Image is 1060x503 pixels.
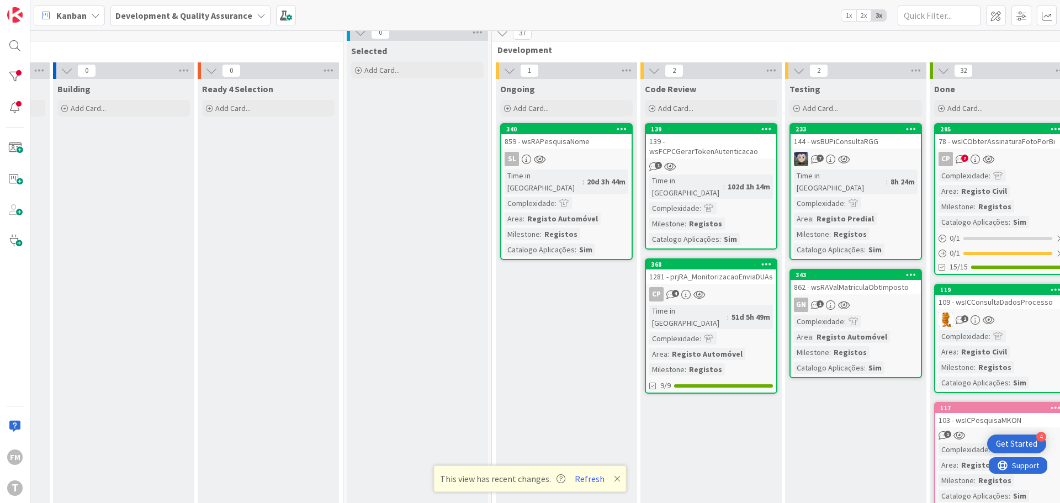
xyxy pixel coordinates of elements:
[939,361,974,373] div: Milestone
[950,247,960,259] span: 0 / 1
[513,103,549,113] span: Add Card...
[989,330,990,342] span: :
[888,176,918,188] div: 8h 24m
[976,200,1014,213] div: Registos
[371,26,390,39] span: 0
[699,202,701,214] span: :
[947,103,983,113] span: Add Card...
[727,311,729,323] span: :
[817,300,824,308] span: 1
[794,243,864,256] div: Catalogo Aplicações
[958,459,1010,471] div: Registo Civil
[1009,490,1010,502] span: :
[505,228,540,240] div: Milestone
[685,218,686,230] span: :
[672,290,679,297] span: 4
[505,213,523,225] div: Area
[501,134,632,149] div: 859 - wsRAPesquisaNome
[524,213,601,225] div: Registo Automóvel
[665,64,683,77] span: 2
[831,346,870,358] div: Registos
[513,27,532,40] span: 37
[989,170,990,182] span: :
[685,363,686,375] span: :
[7,7,23,23] img: Visit kanbanzone.com
[500,123,633,260] a: 340859 - wsRAPesquisaNomeSLTime in [GEOGRAPHIC_DATA]:20d 3h 44mComplexidade:Area:Registo Automóve...
[540,228,542,240] span: :
[791,270,921,280] div: 343
[57,83,91,94] span: Building
[939,346,957,358] div: Area
[939,330,989,342] div: Complexidade
[505,243,575,256] div: Catalogo Aplicações
[686,218,725,230] div: Registos
[939,474,974,486] div: Milestone
[571,472,608,486] button: Refresh
[794,298,808,312] div: GN
[950,261,968,273] span: 15/15
[886,176,888,188] span: :
[77,64,96,77] span: 0
[789,123,922,260] a: 233144 - wsBUPiConsultaRGGLSTime in [GEOGRAPHIC_DATA]:8h 24mComplexidade:Area:Registo PredialMile...
[719,233,721,245] span: :
[1036,432,1046,442] div: 4
[523,213,524,225] span: :
[817,155,824,162] span: 7
[505,152,519,166] div: SL
[520,64,539,77] span: 1
[871,10,886,21] span: 3x
[699,332,701,345] span: :
[576,243,595,256] div: Sim
[939,313,953,327] img: RL
[351,45,387,56] span: Selected
[791,134,921,149] div: 144 - wsBUPiConsultaRGG
[646,287,776,301] div: CP
[791,280,921,294] div: 862 - wsRAValMatriculaObtImposto
[856,10,871,21] span: 2x
[939,152,953,166] div: CP
[364,65,400,75] span: Add Card...
[950,232,960,244] span: 0 / 1
[501,124,632,134] div: 340
[505,197,555,209] div: Complexidade
[645,83,696,94] span: Code Review
[1009,377,1010,389] span: :
[803,103,838,113] span: Add Card...
[841,10,856,21] span: 1x
[789,83,820,94] span: Testing
[646,124,776,134] div: 139
[646,260,776,284] div: 3681281 - prjRA_MonitorizacaoEnviaDUAs
[844,197,846,209] span: :
[958,346,1010,358] div: Registo Civil
[575,243,576,256] span: :
[812,213,814,225] span: :
[505,170,582,194] div: Time in [GEOGRAPHIC_DATA]
[939,185,957,197] div: Area
[729,311,773,323] div: 51d 5h 49m
[1010,216,1029,228] div: Sim
[864,243,866,256] span: :
[71,103,106,113] span: Add Card...
[794,213,812,225] div: Area
[649,332,699,345] div: Complexidade
[958,185,1010,197] div: Registo Civil
[831,228,870,240] div: Registos
[974,474,976,486] span: :
[649,218,685,230] div: Milestone
[996,438,1037,449] div: Get Started
[582,176,584,188] span: :
[555,197,556,209] span: :
[957,185,958,197] span: :
[939,490,1009,502] div: Catalogo Aplicações
[1009,216,1010,228] span: :
[829,346,831,358] span: :
[794,346,829,358] div: Milestone
[961,155,968,162] span: 7
[794,197,844,209] div: Complexidade
[794,228,829,240] div: Milestone
[864,362,866,374] span: :
[974,200,976,213] span: :
[809,64,828,77] span: 2
[976,361,1014,373] div: Registos
[646,260,776,269] div: 368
